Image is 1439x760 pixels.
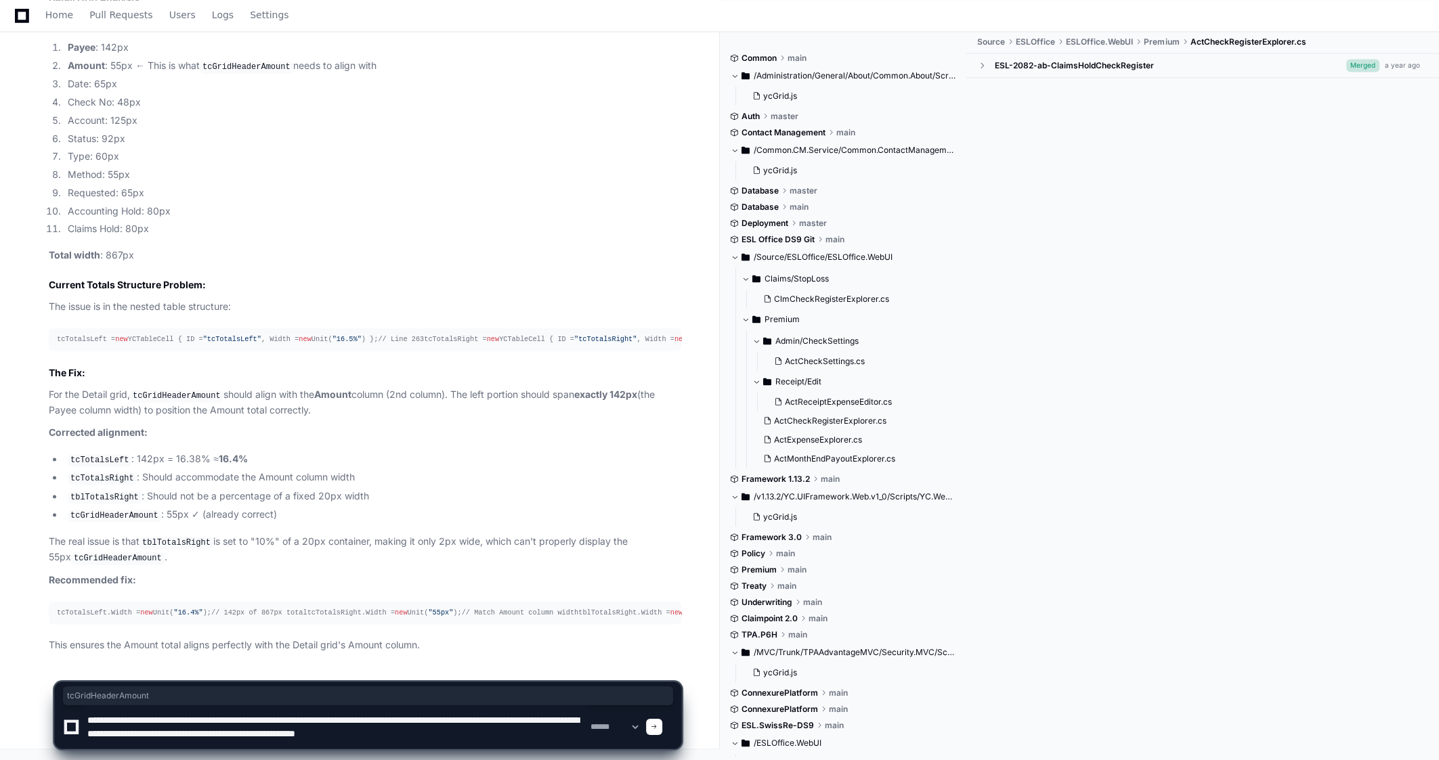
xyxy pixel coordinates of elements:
[754,647,957,658] span: /MVC/Trunk/TPAAdvantageMVC/Security.MVC/Scripts/YC.Web.UI/YCGrid
[763,165,797,176] span: ycGrid.js
[219,453,248,464] strong: 16.4%
[763,512,797,522] span: ycGrid.js
[64,58,681,74] li: : 55px ← This is what needs to align with
[314,388,351,400] strong: Amount
[742,613,798,624] span: Claimpoint 2.0
[64,113,681,129] li: Account: 125px
[758,411,949,430] button: ActCheckRegisterExplorer.cs
[139,537,213,549] code: tblTotalsRight
[765,314,800,325] span: Premium
[68,454,131,466] code: tcTotalsLeft
[742,142,750,158] svg: Directory
[211,608,307,617] span: // 142px of 867px total
[115,335,127,343] span: new
[68,60,105,71] strong: Amount
[775,376,821,387] span: Receipt/Edit
[140,608,152,617] span: new
[771,111,798,122] span: master
[821,474,840,485] span: main
[68,41,95,53] strong: Payee
[776,548,795,559] span: main
[742,474,810,485] span: Framework 1.13.2
[742,489,750,505] svg: Directory
[203,335,261,343] span: "tcTotalsLeft"
[731,246,957,268] button: /Source/ESLOffice/ESLOffice.WebUI
[813,532,832,543] span: main
[68,491,142,504] code: tblTotalsRight
[250,11,288,19] span: Settings
[64,40,681,55] li: : 142px
[742,629,777,640] span: TPA.P6H
[742,548,765,559] span: Policy
[763,91,797,102] span: ycGrid.js
[742,268,957,290] button: Claims/StopLoss
[775,336,859,347] span: Admin/CheckSettings
[45,11,73,19] span: Home
[788,53,807,64] span: main
[731,65,957,87] button: /Administration/General/About/Common.About/Scripts/YC.Web.UI/ycGrid
[825,234,844,245] span: main
[742,564,777,575] span: Premium
[747,508,949,527] button: ycGrid.js
[64,221,681,237] li: Claims Hold: 80px
[64,489,681,505] li: : Should not be a percentage of a fixed 20px width
[790,185,817,196] span: master
[742,234,815,245] span: ESL Office DS9 Git
[977,37,1005,47] span: Source
[788,564,807,575] span: main
[487,335,499,343] span: new
[200,61,293,73] code: tcGridHeaderAmount
[1144,37,1179,47] span: Premium
[64,507,681,523] li: : 55px ✓ (already correct)
[395,608,407,617] span: new
[71,552,165,564] code: tcGridHeaderAmount
[747,161,949,180] button: ycGrid.js
[378,335,424,343] span: // Line 263
[1346,59,1379,72] span: Merged
[64,204,681,219] li: Accounting Hold: 80px
[742,185,779,196] span: Database
[742,597,792,608] span: Underwriting
[64,185,681,201] li: Requested: 65px
[742,532,802,543] span: Framework 3.0
[731,486,957,508] button: /v1.13.2/YC.UIFramework.Web.v1_0/Scripts/YC.Web.UI/ycGrid
[769,352,949,371] button: ActCheckSettings.cs
[674,335,687,343] span: new
[788,629,807,640] span: main
[758,430,949,449] button: ActExpenseExplorer.cs
[670,608,683,617] span: new
[57,334,673,345] div: tcTotalsLeft = YCTableCell { ID = , Width = Unit( ) }; tcTotalsRight = YCTableCell { ID = , Width...
[754,252,893,263] span: /Source/ESLOffice/ESLOffice.WebUI
[1016,37,1055,47] span: ESLOffice
[769,393,949,411] button: ActReceiptExpenseEditor.cs
[49,248,681,263] p: : 867px
[803,597,822,608] span: main
[754,70,957,81] span: /Administration/General/About/Common.About/Scripts/YC.Web.UI/ycGrid
[763,374,771,390] svg: Directory
[742,249,750,265] svg: Directory
[742,111,760,122] span: Auth
[742,127,825,138] span: Contact Management
[64,451,681,468] li: : 142px = 16.38% ≈
[774,453,895,464] span: ActMonthEndPayoutExplorer.cs
[299,335,311,343] span: new
[1385,60,1420,70] div: a year ago
[731,139,957,161] button: /Common.CM.Service/Common.ContactManagement.Service.WebUI/Scripts/YC.Web.UI/ycGrid
[785,356,865,367] span: ActCheckSettings.cs
[758,449,949,468] button: ActMonthEndPayoutExplorer.cs
[752,311,760,328] svg: Directory
[777,581,796,591] span: main
[462,608,579,617] span: // Match Amount column width
[64,76,681,92] li: Date: 65px
[68,472,137,485] code: tcTotalsRight
[747,87,949,106] button: ycGrid.js
[428,608,453,617] span: "55px"
[790,202,809,213] span: main
[763,333,771,349] svg: Directory
[49,366,681,380] h2: The Fix:
[758,290,949,309] button: ClmCheckRegisterExplorer.cs
[995,60,1154,71] div: ESL-2082-ab-ClaimsHoldCheckRegister
[752,330,957,352] button: Admin/CheckSettings
[799,218,827,229] span: master
[169,11,196,19] span: Users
